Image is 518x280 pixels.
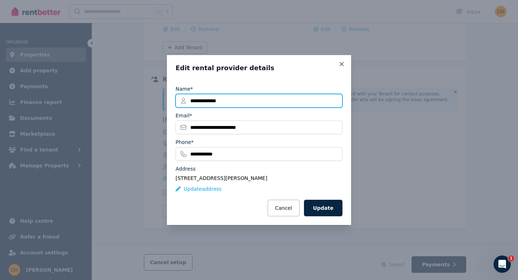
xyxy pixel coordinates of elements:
span: 1 [508,256,514,261]
iframe: Intercom live chat [494,256,511,273]
button: Cancel [268,200,300,216]
label: Phone* [176,139,194,146]
button: Updateaddress [176,185,222,193]
label: Email* [176,112,192,119]
label: Name* [176,85,193,92]
span: [STREET_ADDRESS][PERSON_NAME] [176,175,267,181]
label: Address [176,165,196,172]
h3: Edit rental provider details [176,64,342,72]
button: Update [304,200,342,216]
